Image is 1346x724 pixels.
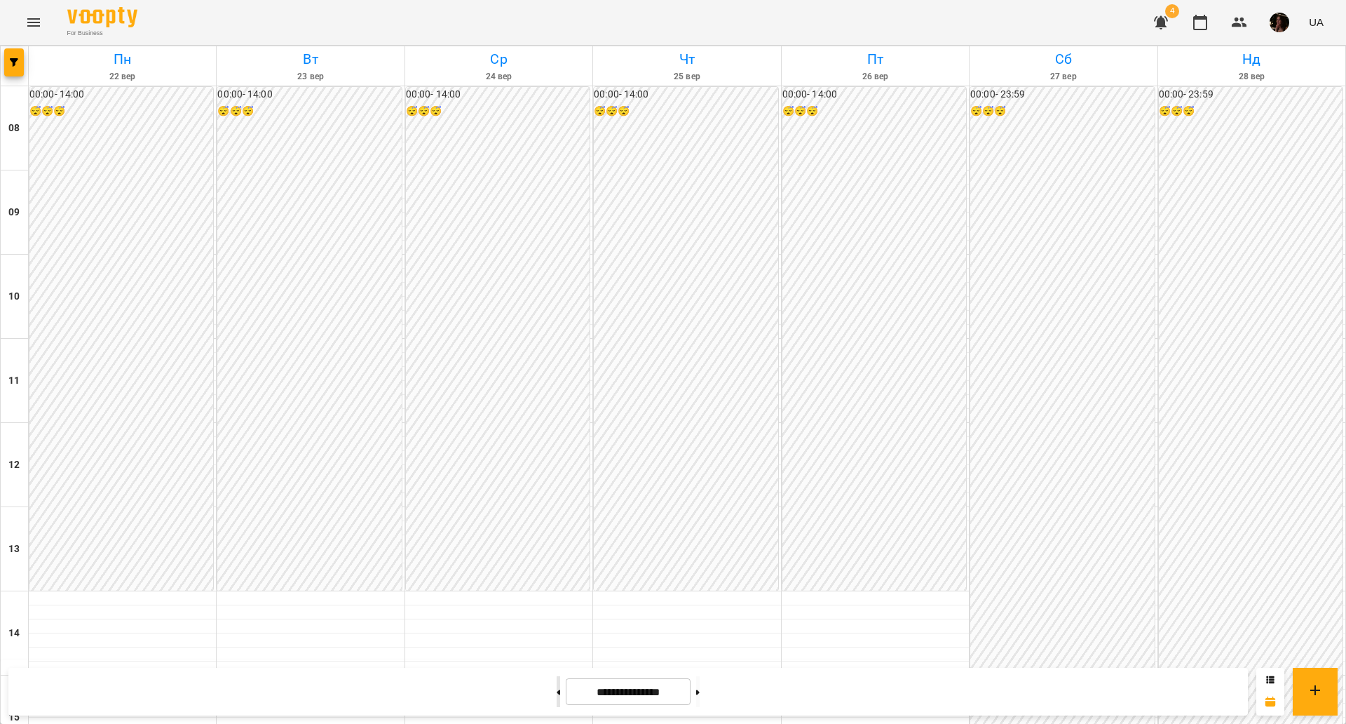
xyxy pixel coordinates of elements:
[782,87,966,102] h6: 00:00 - 14:00
[970,104,1154,119] h6: 😴😴😴
[1165,4,1179,18] span: 4
[594,87,777,102] h6: 00:00 - 14:00
[1159,104,1342,119] h6: 😴😴😴
[406,104,590,119] h6: 😴😴😴
[782,104,966,119] h6: 😴😴😴
[407,48,590,70] h6: Ср
[1309,15,1324,29] span: UA
[219,70,402,83] h6: 23 вер
[31,48,214,70] h6: Пн
[1160,70,1343,83] h6: 28 вер
[8,373,20,389] h6: 11
[8,289,20,304] h6: 10
[406,87,590,102] h6: 00:00 - 14:00
[29,87,213,102] h6: 00:00 - 14:00
[8,626,20,641] h6: 14
[972,48,1155,70] h6: Сб
[972,70,1155,83] h6: 27 вер
[29,104,213,119] h6: 😴😴😴
[595,48,778,70] h6: Чт
[67,29,137,38] span: For Business
[1270,13,1289,32] img: 1b79b5faa506ccfdadca416541874b02.jpg
[594,104,777,119] h6: 😴😴😴
[1159,87,1342,102] h6: 00:00 - 23:59
[407,70,590,83] h6: 24 вер
[8,121,20,136] h6: 08
[67,7,137,27] img: Voopty Logo
[970,87,1154,102] h6: 00:00 - 23:59
[595,70,778,83] h6: 25 вер
[784,70,967,83] h6: 26 вер
[1160,48,1343,70] h6: Нд
[217,87,401,102] h6: 00:00 - 14:00
[219,48,402,70] h6: Вт
[8,457,20,473] h6: 12
[8,542,20,557] h6: 13
[784,48,967,70] h6: Пт
[8,205,20,220] h6: 09
[217,104,401,119] h6: 😴😴😴
[31,70,214,83] h6: 22 вер
[1303,9,1329,35] button: UA
[17,6,50,39] button: Menu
